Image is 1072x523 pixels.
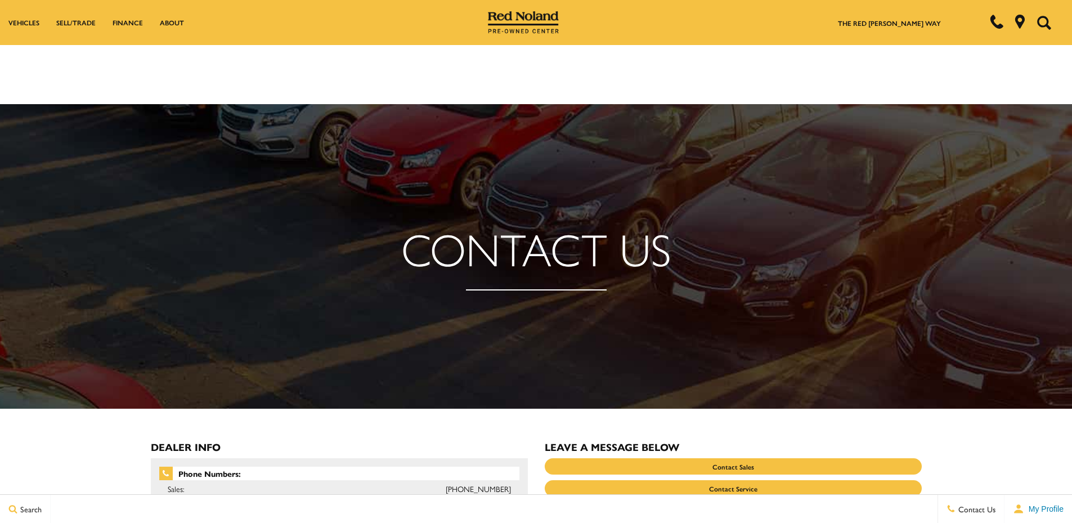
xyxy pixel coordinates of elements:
button: Open the search field [1033,1,1055,44]
a: [PHONE_NUMBER] [446,483,511,494]
a: Contact Sales [545,458,922,475]
h3: Dealer Info [151,441,528,453]
h3: Leave a Message Below [545,441,922,453]
span: Sales: [168,483,185,494]
a: Red Noland Pre-Owned [488,15,559,26]
a: Contact Service [545,480,922,497]
span: Phone Numbers: [159,467,519,480]
button: Open user profile menu [1004,495,1072,523]
img: Red Noland Pre-Owned [488,11,559,34]
span: My Profile [1024,504,1064,513]
span: Contact Us [956,503,995,515]
a: The Red [PERSON_NAME] Way [838,18,941,28]
span: Search [17,503,42,515]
